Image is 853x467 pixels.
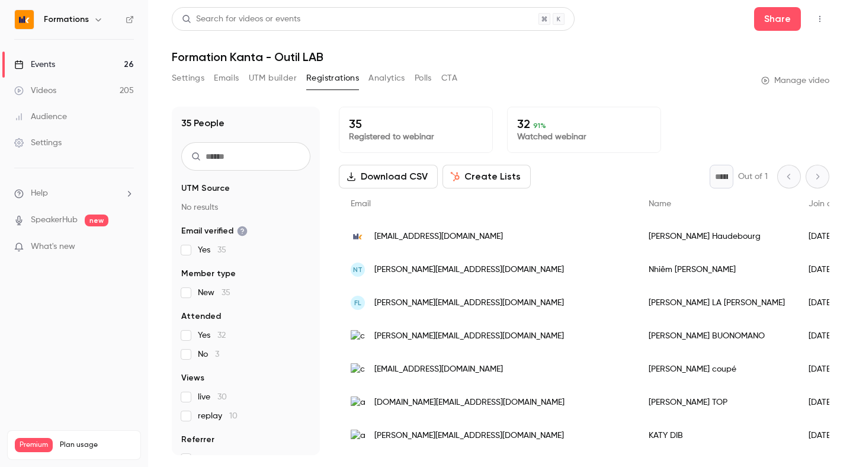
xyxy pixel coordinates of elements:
[351,396,365,409] img: apagec.fr
[214,69,239,88] button: Emails
[374,396,565,409] span: [DOMAIN_NAME][EMAIL_ADDRESS][DOMAIN_NAME]
[44,14,89,25] h6: Formations
[351,430,365,442] img: apagec.fr
[809,200,845,208] span: Join date
[637,386,797,419] div: [PERSON_NAME] TOP
[31,214,78,226] a: SpeakerHub
[181,116,225,130] h1: 35 People
[351,330,365,343] img: cabinetwagner.fr
[31,241,75,253] span: What's new
[15,438,53,452] span: Premium
[31,187,48,200] span: Help
[182,13,300,25] div: Search for videos or events
[198,330,226,341] span: Yes
[14,137,62,149] div: Settings
[637,419,797,452] div: KATY DIB
[374,297,564,309] span: [PERSON_NAME][EMAIL_ADDRESS][DOMAIN_NAME]
[181,268,236,280] span: Member type
[14,85,56,97] div: Videos
[306,69,359,88] button: Registrations
[441,69,457,88] button: CTA
[222,289,230,297] span: 35
[198,244,226,256] span: Yes
[85,215,108,226] span: new
[198,348,219,360] span: No
[637,353,797,386] div: [PERSON_NAME] coupé
[217,246,226,254] span: 35
[181,372,204,384] span: Views
[374,430,564,442] span: [PERSON_NAME][EMAIL_ADDRESS][DOMAIN_NAME]
[198,453,236,465] span: Other
[637,319,797,353] div: [PERSON_NAME] BUONOMANO
[374,264,564,276] span: [PERSON_NAME][EMAIL_ADDRESS][DOMAIN_NAME]
[15,10,34,29] img: Formations
[351,363,365,376] img: cabinetwagner.fr
[351,229,365,244] img: kanta.fr
[374,363,503,376] span: [EMAIL_ADDRESS][DOMAIN_NAME]
[181,201,310,213] p: No results
[181,434,214,446] span: Referrer
[354,298,361,308] span: FL
[374,231,503,243] span: [EMAIL_ADDRESS][DOMAIN_NAME]
[229,412,238,420] span: 10
[374,330,564,343] span: [PERSON_NAME][EMAIL_ADDRESS][DOMAIN_NAME]
[120,242,134,252] iframe: Noticeable Trigger
[217,331,226,340] span: 32
[198,287,230,299] span: New
[249,69,297,88] button: UTM builder
[181,311,221,322] span: Attended
[14,111,67,123] div: Audience
[353,264,363,275] span: NT
[754,7,801,31] button: Share
[649,200,671,208] span: Name
[351,200,371,208] span: Email
[215,350,219,359] span: 3
[198,410,238,422] span: replay
[217,393,227,401] span: 30
[738,171,768,183] p: Out of 1
[349,117,483,131] p: 35
[60,440,133,450] span: Plan usage
[442,165,531,188] button: Create Lists
[172,50,829,64] h1: Formation Kanta - Outil LAB
[181,183,310,465] section: facet-groups
[517,117,651,131] p: 32
[517,131,651,143] p: Watched webinar
[198,391,227,403] span: live
[181,183,230,194] span: UTM Source
[533,121,546,130] span: 91 %
[368,69,405,88] button: Analytics
[637,286,797,319] div: [PERSON_NAME] LA [PERSON_NAME]
[227,455,236,463] span: 35
[172,69,204,88] button: Settings
[761,75,829,87] a: Manage video
[181,225,248,237] span: Email verified
[415,69,432,88] button: Polls
[349,131,483,143] p: Registered to webinar
[637,253,797,286] div: Nhiêm [PERSON_NAME]
[14,59,55,71] div: Events
[637,220,797,253] div: [PERSON_NAME] Haudebourg
[14,187,134,200] li: help-dropdown-opener
[339,165,438,188] button: Download CSV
